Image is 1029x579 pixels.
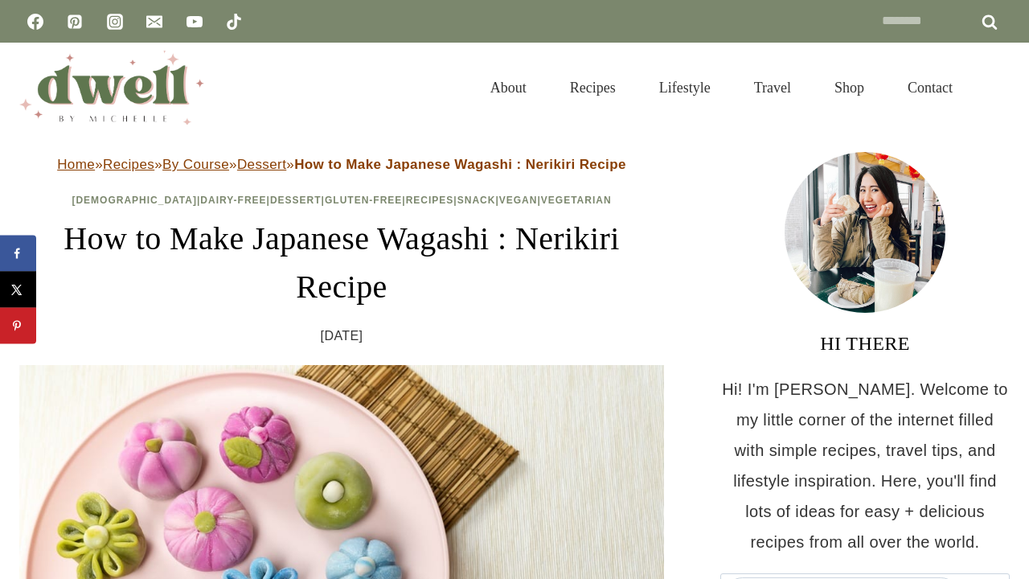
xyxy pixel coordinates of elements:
[457,195,496,206] a: Snack
[72,195,611,206] span: | | | | | | |
[321,324,363,348] time: [DATE]
[469,60,548,116] a: About
[72,195,197,206] a: [DEMOGRAPHIC_DATA]
[720,374,1010,557] p: Hi! I'm [PERSON_NAME]. Welcome to my little corner of the internet filled with simple recipes, tr...
[162,157,229,172] a: By Course
[200,195,266,206] a: Dairy-Free
[548,60,637,116] a: Recipes
[138,6,170,38] a: Email
[499,195,538,206] a: Vegan
[99,6,131,38] a: Instagram
[19,6,51,38] a: Facebook
[57,157,626,172] span: » » » »
[270,195,322,206] a: Dessert
[19,51,204,125] img: DWELL by michelle
[406,195,454,206] a: Recipes
[886,60,974,116] a: Contact
[720,329,1010,358] h3: HI THERE
[218,6,250,38] a: TikTok
[732,60,813,116] a: Travel
[19,215,664,311] h1: How to Make Japanese Wagashi : Nerikiri Recipe
[57,157,95,172] a: Home
[178,6,211,38] a: YouTube
[637,60,732,116] a: Lifestyle
[294,157,626,172] strong: How to Make Japanese Wagashi : Nerikiri Recipe
[325,195,402,206] a: Gluten-Free
[59,6,91,38] a: Pinterest
[541,195,612,206] a: Vegetarian
[982,74,1010,101] button: View Search Form
[237,157,286,172] a: Dessert
[813,60,886,116] a: Shop
[469,60,974,116] nav: Primary Navigation
[103,157,154,172] a: Recipes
